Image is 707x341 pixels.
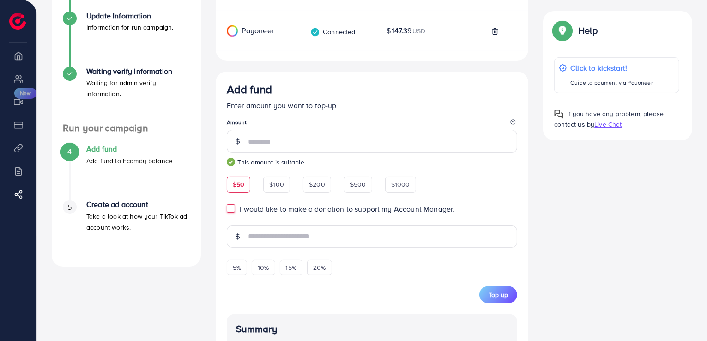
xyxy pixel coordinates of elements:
p: Guide to payment via Payoneer [570,77,653,88]
li: Update Information [52,12,201,67]
img: Popup guide [554,22,571,39]
li: Add fund [52,145,201,200]
h4: Create ad account [86,200,190,209]
div: Payoneer [216,25,283,37]
span: $100 [269,180,284,189]
p: Take a look at how your TikTok ad account works. [86,211,190,233]
p: Click to kickstart! [570,62,653,73]
span: $147.39 [387,25,426,36]
div: Connected [310,27,355,37]
h4: Update Information [86,12,174,20]
p: Information for run campaign. [86,22,174,33]
span: 20% [313,263,326,272]
button: Top up [479,286,517,303]
p: Add fund to Ecomdy balance [86,155,172,166]
span: $500 [350,180,366,189]
span: Top up [489,290,508,299]
h4: Waiting verify information [86,67,190,76]
span: $200 [309,180,325,189]
img: verified [310,27,320,37]
span: $50 [233,180,244,189]
h4: Run your campaign [52,122,201,134]
h4: Summary [236,323,508,335]
span: 15% [286,263,296,272]
img: Popup guide [554,110,563,119]
li: Create ad account [52,200,201,256]
span: 5% [233,263,241,272]
span: USD [412,26,425,36]
span: 10% [258,263,269,272]
img: guide [227,158,235,166]
p: Waiting for admin verify information. [86,77,190,99]
span: Live Chat [594,120,622,129]
li: Waiting verify information [52,67,201,122]
p: Enter amount you want to top-up [227,100,518,111]
img: Payoneer [227,25,238,37]
span: 5 [67,202,72,213]
h3: Add fund [227,83,272,96]
small: This amount is suitable [227,158,518,167]
span: If you have any problem, please contact us by [554,109,664,129]
iframe: Chat [668,299,700,334]
h4: Add fund [86,145,172,153]
span: $1000 [391,180,410,189]
p: Help [578,25,598,36]
legend: Amount [227,118,518,130]
span: 4 [67,146,72,157]
img: logo [9,13,26,30]
span: I would like to make a donation to support my Account Manager. [240,204,455,214]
